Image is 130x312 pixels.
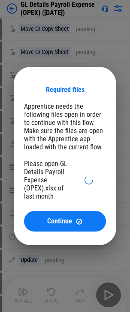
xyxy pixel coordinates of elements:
[24,102,106,151] div: Apprentice needs the following files open in order to continue with this flow. Make sure the file...
[46,86,85,94] div: Required files
[24,160,72,200] div: Please open GL Details Payroll Expense (OPEX).xlsx of last month
[47,218,72,225] span: Continue
[76,218,83,225] img: Continue
[24,211,106,232] button: ContinueContinue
